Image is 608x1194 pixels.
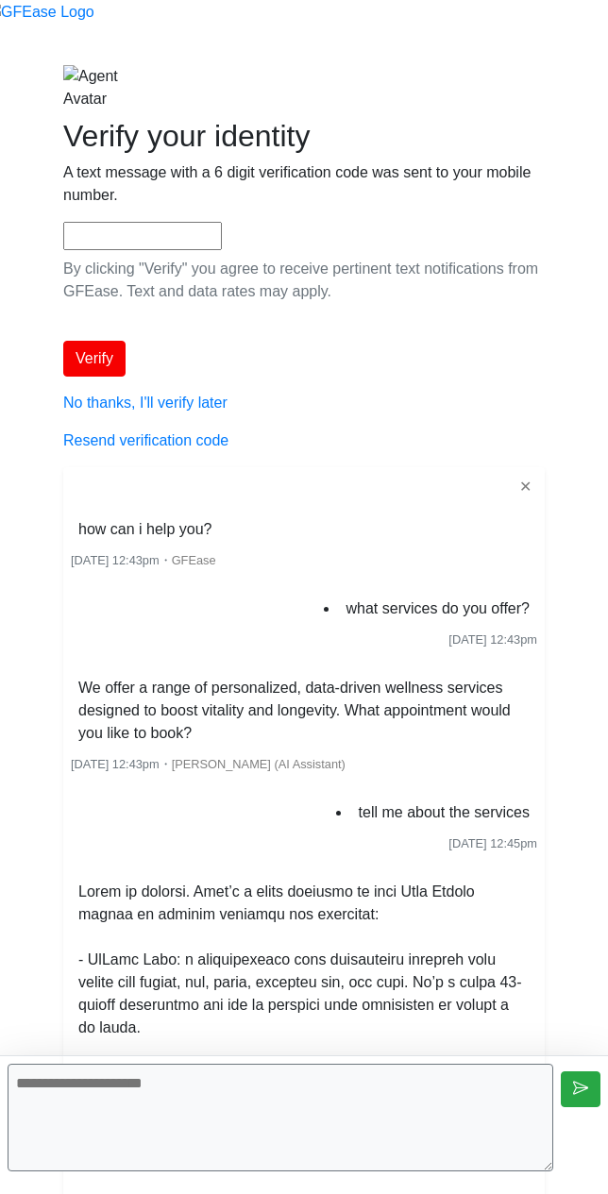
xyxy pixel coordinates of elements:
img: Agent Avatar [63,65,120,110]
a: Resend verification code [63,432,228,448]
li: what services do you offer? [339,594,537,624]
p: By clicking "Verify" you agree to receive pertinent text notifications from GFEase. Text and data... [63,258,545,303]
p: A text message with a 6 digit verification code was sent to your mobile number. [63,161,545,207]
span: [DATE] 12:45pm [448,836,537,850]
small: ・ [71,757,346,771]
span: [DATE] 12:43pm [71,757,160,771]
li: tell me about the services [351,798,537,828]
button: Verify [63,341,126,377]
a: No thanks, I'll verify later [63,395,228,411]
li: how can i help you? [71,514,219,545]
span: [PERSON_NAME] (AI Assistant) [172,757,346,771]
button: ✕ [514,475,537,499]
h2: Verify your identity [63,118,545,154]
span: GFEase [172,553,216,567]
li: We offer a range of personalized, data-driven wellness services designed to boost vitality and lo... [71,673,537,748]
span: [DATE] 12:43pm [448,632,537,647]
small: ・ [71,553,216,567]
span: [DATE] 12:43pm [71,553,160,567]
